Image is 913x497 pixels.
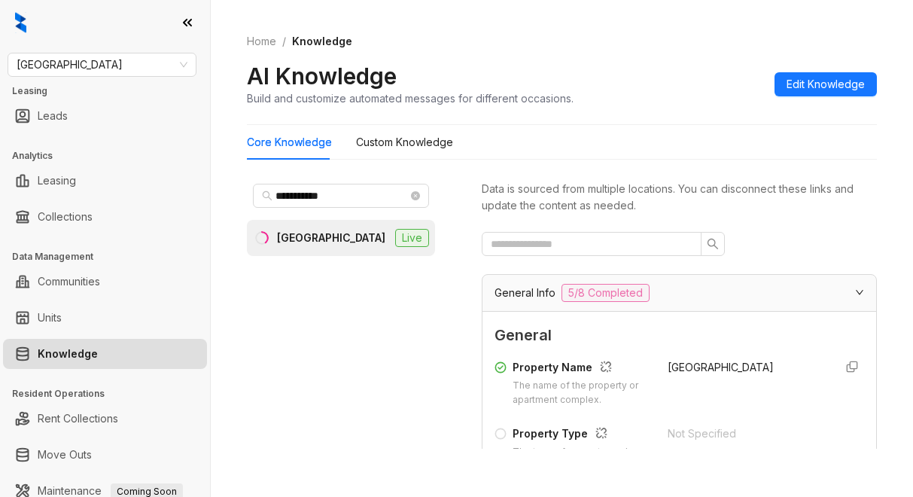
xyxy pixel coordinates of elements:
div: Build and customize automated messages for different occasions. [247,90,574,106]
li: Move Outs [3,440,207,470]
span: [GEOGRAPHIC_DATA] [668,361,774,374]
div: Custom Knowledge [356,134,453,151]
div: [GEOGRAPHIC_DATA] [277,230,385,246]
a: Home [244,33,279,50]
span: Fairfield [17,53,187,76]
li: Knowledge [3,339,207,369]
span: Edit Knowledge [787,76,865,93]
a: Units [38,303,62,333]
h3: Analytics [12,149,210,163]
span: search [707,238,719,250]
span: expanded [855,288,864,297]
img: logo [15,12,26,33]
span: close-circle [411,191,420,200]
li: Collections [3,202,207,232]
div: Not Specified [668,425,823,442]
span: search [262,191,272,201]
li: Units [3,303,207,333]
h2: AI Knowledge [247,62,397,90]
span: General [495,324,864,347]
a: Move Outs [38,440,92,470]
a: Leasing [38,166,76,196]
a: Knowledge [38,339,98,369]
button: Edit Knowledge [775,72,877,96]
span: Knowledge [292,35,352,47]
h3: Data Management [12,250,210,264]
li: Leads [3,101,207,131]
h3: Resident Operations [12,387,210,401]
li: / [282,33,286,50]
li: Communities [3,267,207,297]
div: Property Type [513,425,650,445]
div: General Info5/8 Completed [482,275,876,311]
span: General Info [495,285,555,301]
div: Data is sourced from multiple locations. You can disconnect these links and update the content as... [482,181,877,214]
a: Collections [38,202,93,232]
h3: Leasing [12,84,210,98]
div: The name of the property or apartment complex. [513,379,650,407]
a: Communities [38,267,100,297]
li: Rent Collections [3,404,207,434]
span: 5/8 Completed [561,284,650,302]
span: Live [395,229,429,247]
div: The type of property, such as apartment, condo, or townhouse. [513,445,650,488]
li: Leasing [3,166,207,196]
a: Rent Collections [38,404,118,434]
div: Property Name [513,359,650,379]
a: Leads [38,101,68,131]
div: Core Knowledge [247,134,332,151]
